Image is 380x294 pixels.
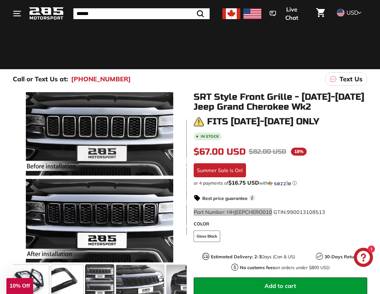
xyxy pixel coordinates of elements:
[202,195,248,201] strong: Best price guarantee
[268,180,291,186] img: Sezzle
[211,254,295,260] p: Days (Can & US)
[211,254,261,260] strong: Estimated Delivery: 2-3
[6,278,33,294] div: 10% Off
[71,74,131,84] a: [PHONE_NUMBER]
[228,179,259,186] span: $16.75 USD
[10,283,30,289] span: 10% Off
[352,248,375,268] inbox-online-store-chat: Shopify online store chat
[201,135,219,138] b: In stock
[324,254,358,260] strong: 30-Days Return
[194,209,325,215] span: Part Number: HHJEEPCHERO010 GTIN:
[249,148,286,156] span: $82.00 USD
[240,265,275,270] strong: No customs fees
[207,117,319,127] h3: Fits [DATE]-[DATE] only
[291,148,307,156] span: 18%
[194,180,368,186] div: or 4 payments of with
[194,92,368,112] h1: SRT Style Front Grille - [DATE]-[DATE] Jeep Grand Cherokee Wk2
[194,221,368,227] label: COLOR
[194,146,246,157] span: $67.00 USD
[29,6,64,21] img: Logo_285_Motorsport_areodynamics_components
[194,163,246,177] div: Summer Sale is On!
[346,9,358,16] span: USD
[249,195,255,201] span: i
[194,180,368,186] div: or 4 payments of$16.75 USDwithSezzle Click to learn more about Sezzle
[265,282,296,290] span: Add to cart
[287,209,325,215] span: 990013108513
[279,5,304,22] span: Live Chat
[261,2,312,26] button: Live Chat
[325,72,367,86] a: Text Us
[194,117,204,127] img: warning.png
[339,74,362,84] p: Text Us
[13,74,68,84] p: Call or Text Us at:
[240,264,330,271] p: on orders under $800 USD
[312,3,329,25] a: Cart
[73,8,210,19] input: Search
